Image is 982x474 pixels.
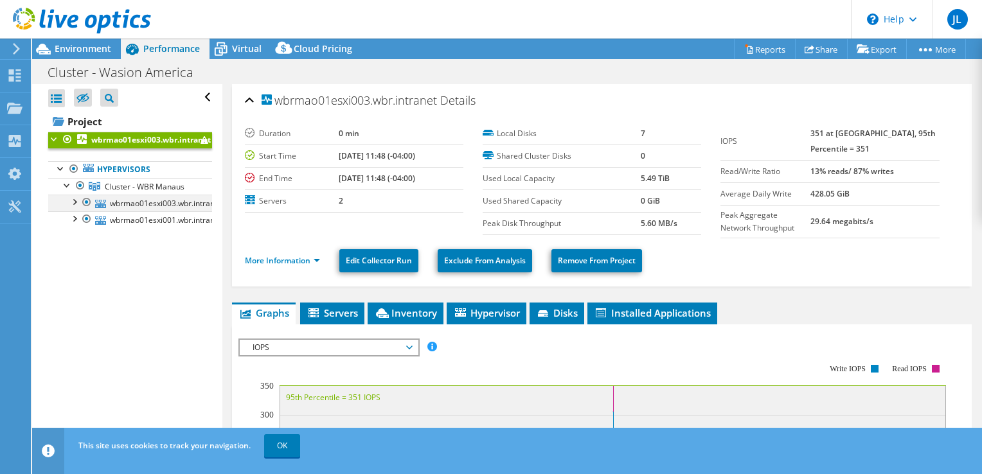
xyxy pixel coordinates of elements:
[795,39,848,59] a: Share
[48,132,212,148] a: wbrmao01esxi003.wbr.intranet
[105,181,184,192] span: Cluster - WBR Manaus
[307,306,358,319] span: Servers
[42,66,213,80] h1: Cluster - Wasion America
[286,392,380,403] text: 95th Percentile = 351 IOPS
[48,178,212,195] a: Cluster - WBR Manaus
[720,188,810,200] label: Average Daily Write
[48,111,212,132] a: Project
[906,39,966,59] a: More
[536,306,578,319] span: Disks
[245,172,339,185] label: End Time
[810,166,894,177] b: 13% reads/ 87% writes
[245,127,339,140] label: Duration
[339,173,415,184] b: [DATE] 11:48 (-04:00)
[720,165,810,178] label: Read/Write Ratio
[245,150,339,162] label: Start Time
[55,42,111,55] span: Environment
[551,249,642,272] a: Remove From Project
[641,128,645,139] b: 7
[810,128,936,154] b: 351 at [GEOGRAPHIC_DATA], 95th Percentile = 351
[91,134,211,145] b: wbrmao01esxi003.wbr.intranet
[143,42,200,55] span: Performance
[641,173,670,184] b: 5.49 TiB
[374,306,437,319] span: Inventory
[720,135,810,148] label: IOPS
[339,195,343,206] b: 2
[245,255,320,266] a: More Information
[641,218,677,229] b: 5.60 MB/s
[232,42,262,55] span: Virtual
[339,249,418,272] a: Edit Collector Run
[260,380,274,391] text: 350
[440,92,476,108] span: Details
[339,128,359,139] b: 0 min
[483,172,641,185] label: Used Local Capacity
[892,364,927,373] text: Read IOPS
[48,195,212,211] a: wbrmao01esxi003.wbr.intranet
[483,150,641,162] label: Shared Cluster Disks
[264,434,300,457] a: OK
[48,211,212,228] a: wbrmao01esxi001.wbr.intranet
[483,217,641,230] label: Peak Disk Throughput
[947,9,968,30] span: JL
[246,340,411,355] span: IOPS
[641,195,660,206] b: 0 GiB
[453,306,520,319] span: Hypervisor
[594,306,711,319] span: Installed Applications
[847,39,907,59] a: Export
[245,195,339,207] label: Servers
[483,127,641,140] label: Local Disks
[720,209,810,234] label: Peak Aggregate Network Throughput
[48,161,212,178] a: Hypervisors
[262,94,437,107] span: wbrmao01esxi003.wbr.intranet
[238,306,289,319] span: Graphs
[830,364,866,373] text: Write IOPS
[339,150,415,161] b: [DATE] 11:48 (-04:00)
[641,150,645,161] b: 0
[734,39,796,59] a: Reports
[810,216,873,227] b: 29.64 megabits/s
[260,409,274,420] text: 300
[867,13,879,25] svg: \n
[294,42,352,55] span: Cloud Pricing
[438,249,532,272] a: Exclude From Analysis
[483,195,641,207] label: Used Shared Capacity
[810,188,850,199] b: 428.05 GiB
[78,440,251,451] span: This site uses cookies to track your navigation.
